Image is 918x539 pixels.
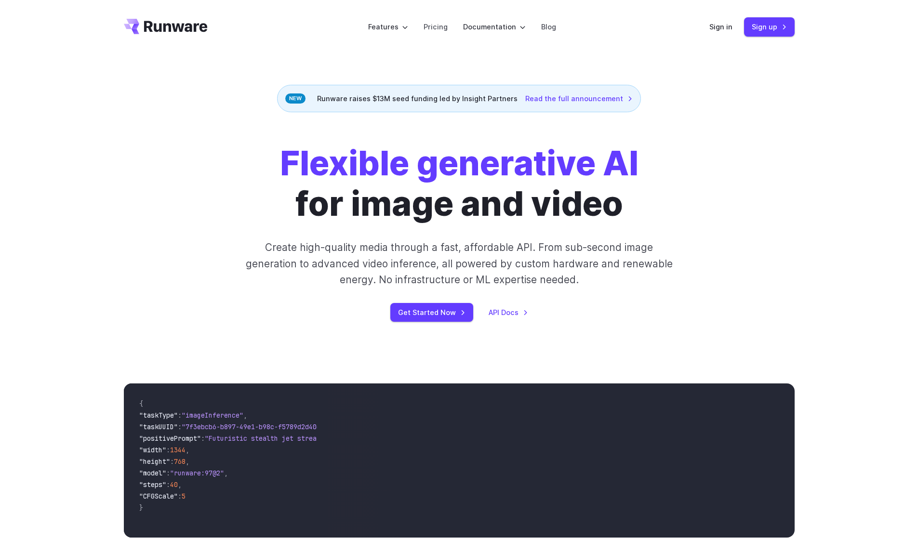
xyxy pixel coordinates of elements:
[170,446,186,454] span: 1344
[170,457,174,466] span: :
[224,469,228,477] span: ,
[139,457,170,466] span: "height"
[178,492,182,500] span: :
[186,446,189,454] span: ,
[139,446,166,454] span: "width"
[182,492,186,500] span: 5
[280,143,639,224] h1: for image and video
[243,411,247,420] span: ,
[170,480,178,489] span: 40
[139,399,143,408] span: {
[178,480,182,489] span: ,
[280,143,639,184] strong: Flexible generative AI
[205,434,556,443] span: "Futuristic stealth jet streaking through a neon-lit cityscape with glowing purple exhaust"
[277,85,641,112] div: Runware raises $13M seed funding led by Insight Partners
[489,307,528,318] a: API Docs
[139,434,201,443] span: "positivePrompt"
[541,21,556,32] a: Blog
[139,469,166,477] span: "model"
[525,93,633,104] a: Read the full announcement
[139,492,178,500] span: "CFGScale"
[709,21,732,32] a: Sign in
[166,480,170,489] span: :
[424,21,448,32] a: Pricing
[124,19,208,34] a: Go to /
[244,239,674,288] p: Create high-quality media through a fast, affordable API. From sub-second image generation to adv...
[390,303,473,322] a: Get Started Now
[178,411,182,420] span: :
[166,469,170,477] span: :
[182,411,243,420] span: "imageInference"
[182,422,328,431] span: "7f3ebcb6-b897-49e1-b98c-f5789d2d40d7"
[170,469,224,477] span: "runware:97@2"
[139,503,143,512] span: }
[139,480,166,489] span: "steps"
[201,434,205,443] span: :
[186,457,189,466] span: ,
[139,411,178,420] span: "taskType"
[744,17,795,36] a: Sign up
[166,446,170,454] span: :
[174,457,186,466] span: 768
[463,21,526,32] label: Documentation
[178,422,182,431] span: :
[368,21,408,32] label: Features
[139,422,178,431] span: "taskUUID"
